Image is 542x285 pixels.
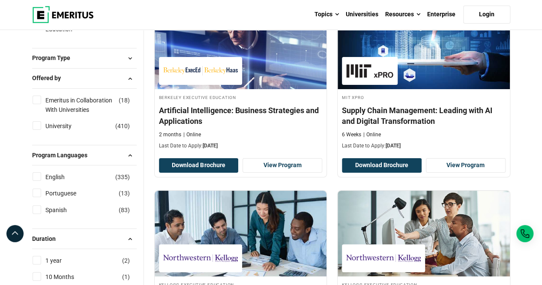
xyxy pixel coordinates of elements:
[203,143,218,149] span: [DATE]
[155,3,327,89] img: Artificial Intelligence: Business Strategies and Applications | Online AI and Machine Learning Co...
[163,61,238,81] img: Berkeley Executive Education
[122,256,130,265] span: ( )
[45,96,135,115] a: Emeritus in Collaboration With Universities
[159,105,323,126] h4: Artificial Intelligence: Business Strategies and Applications
[338,191,510,276] img: Professional Certificate in Product Management | Online Product Design and Innovation Course
[183,131,201,138] p: Online
[115,172,130,182] span: ( )
[346,249,421,268] img: Kellogg Executive Education
[463,6,510,24] a: Login
[45,172,82,182] a: English
[159,142,323,150] p: Last Date to Apply:
[163,249,238,268] img: Kellogg Executive Education
[342,105,506,126] h4: Supply Chain Management: Leading with AI and Digital Transformation
[346,61,393,81] img: MIT xPRO
[155,191,327,276] img: B2B Marketing: Growth Strategies for Your Organization | Online Digital Marketing Course
[124,257,128,264] span: 2
[342,93,506,101] h4: MIT xPRO
[117,174,128,180] span: 335
[45,205,84,215] a: Spanish
[32,52,137,65] button: Program Type
[115,121,130,131] span: ( )
[32,53,77,63] span: Program Type
[32,72,137,85] button: Offered by
[119,189,130,198] span: ( )
[45,189,93,198] a: Portuguese
[32,149,137,162] button: Program Languages
[124,273,128,280] span: 1
[342,158,422,173] button: Download Brochure
[32,73,68,83] span: Offered by
[122,272,130,282] span: ( )
[363,131,381,138] p: Online
[243,158,322,173] a: View Program
[32,234,63,243] span: Duration
[45,121,89,131] a: University
[119,205,130,215] span: ( )
[32,150,94,160] span: Program Languages
[159,131,181,138] p: 2 months
[32,232,137,245] button: Duration
[159,158,239,173] button: Download Brochure
[338,3,510,154] a: Supply Chain and Operations Course by MIT xPRO - September 11, 2025 MIT xPRO MIT xPRO Supply Chai...
[45,272,91,282] a: 10 Months
[155,3,327,154] a: AI and Machine Learning Course by Berkeley Executive Education - September 11, 2025 Berkeley Exec...
[159,93,323,101] h4: Berkeley Executive Education
[426,158,506,173] a: View Program
[45,256,79,265] a: 1 year
[342,142,506,150] p: Last Date to Apply:
[119,96,130,105] span: ( )
[121,190,128,197] span: 13
[117,123,128,129] span: 410
[121,207,128,213] span: 83
[338,3,510,89] img: Supply Chain Management: Leading with AI and Digital Transformation | Online Supply Chain and Ope...
[386,143,401,149] span: [DATE]
[342,131,361,138] p: 6 Weeks
[121,97,128,104] span: 18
